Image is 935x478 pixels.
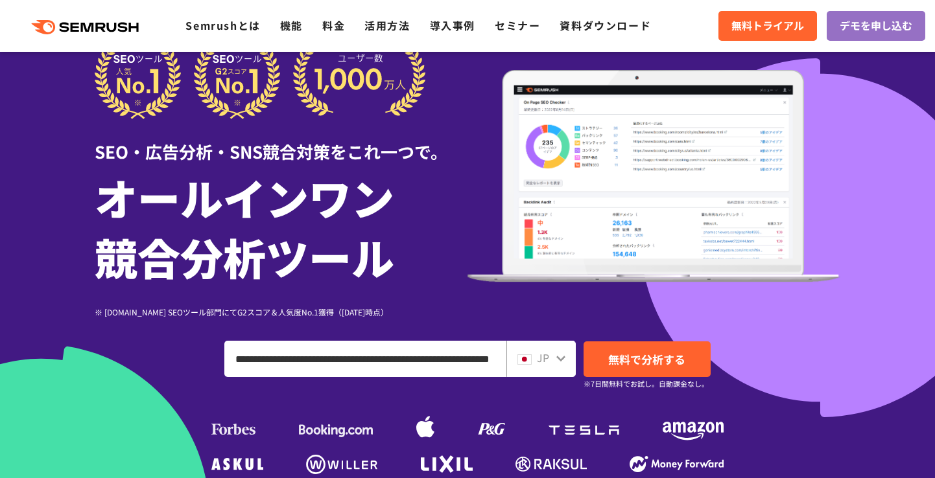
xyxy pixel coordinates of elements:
[560,17,651,33] a: 資料ダウンロード
[185,17,260,33] a: Semrushとは
[608,351,685,367] span: 無料で分析する
[537,350,549,365] span: JP
[95,119,468,164] div: SEO・広告分析・SNS競合対策をこれ一つで。
[364,17,410,33] a: 活用方法
[495,17,540,33] a: セミナー
[95,306,468,318] div: ※ [DOMAIN_NAME] SEOツール部門にてG2スコア＆人気度No.1獲得（[DATE]時点）
[584,378,709,390] small: ※7日間無料でお試し。自動課金なし。
[718,11,817,41] a: 無料トライアル
[280,17,303,33] a: 機能
[322,17,345,33] a: 料金
[840,17,912,34] span: デモを申し込む
[430,17,475,33] a: 導入事例
[731,17,804,34] span: 無料トライアル
[584,341,711,377] a: 無料で分析する
[95,167,468,286] h1: オールインワン 競合分析ツール
[827,11,925,41] a: デモを申し込む
[225,341,506,376] input: ドメイン、キーワードまたはURLを入力してください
